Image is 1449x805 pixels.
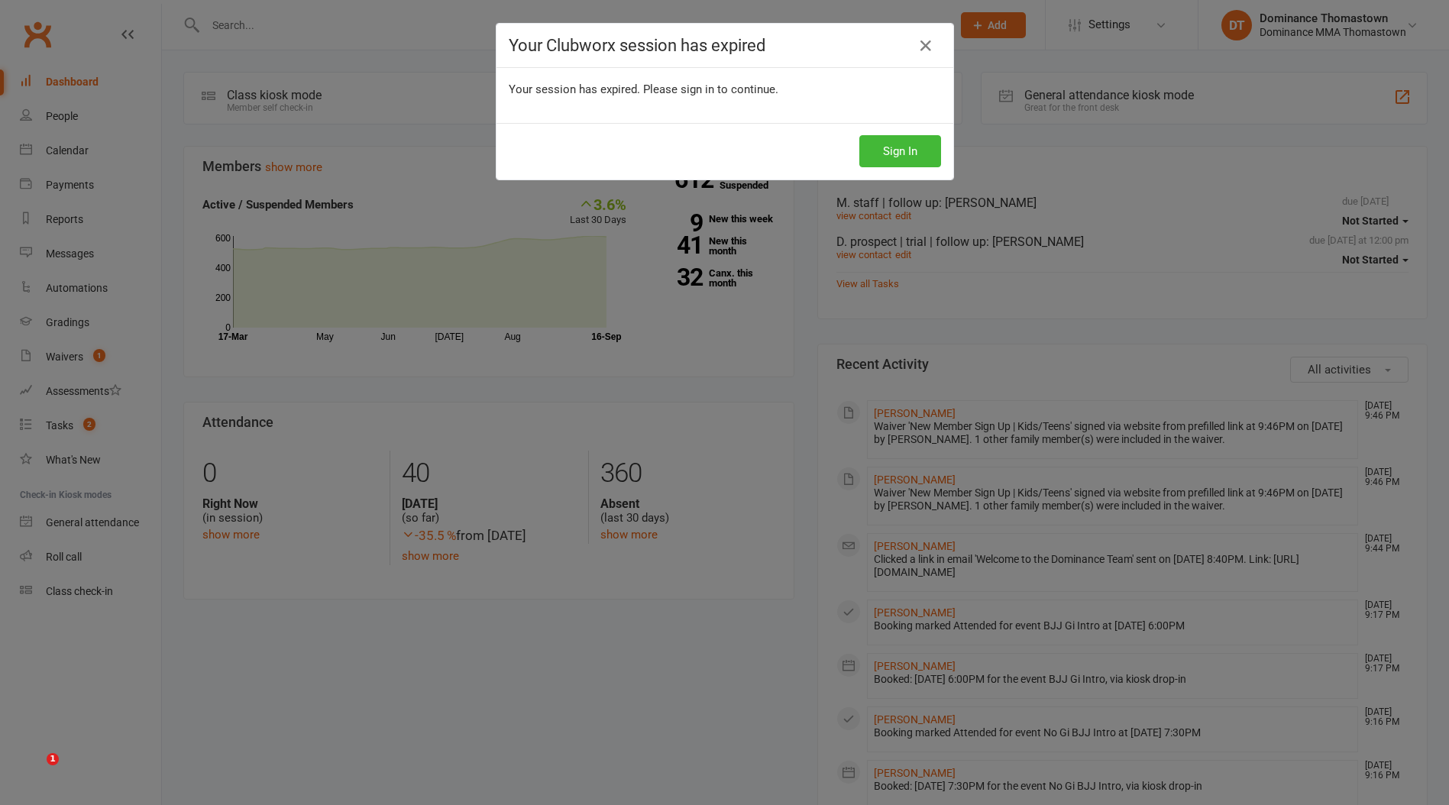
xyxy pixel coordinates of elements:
[47,753,59,765] span: 1
[509,82,778,96] span: Your session has expired. Please sign in to continue.
[15,753,52,790] iframe: Intercom live chat
[859,135,941,167] button: Sign In
[914,34,938,58] a: Close
[509,36,941,55] h4: Your Clubworx session has expired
